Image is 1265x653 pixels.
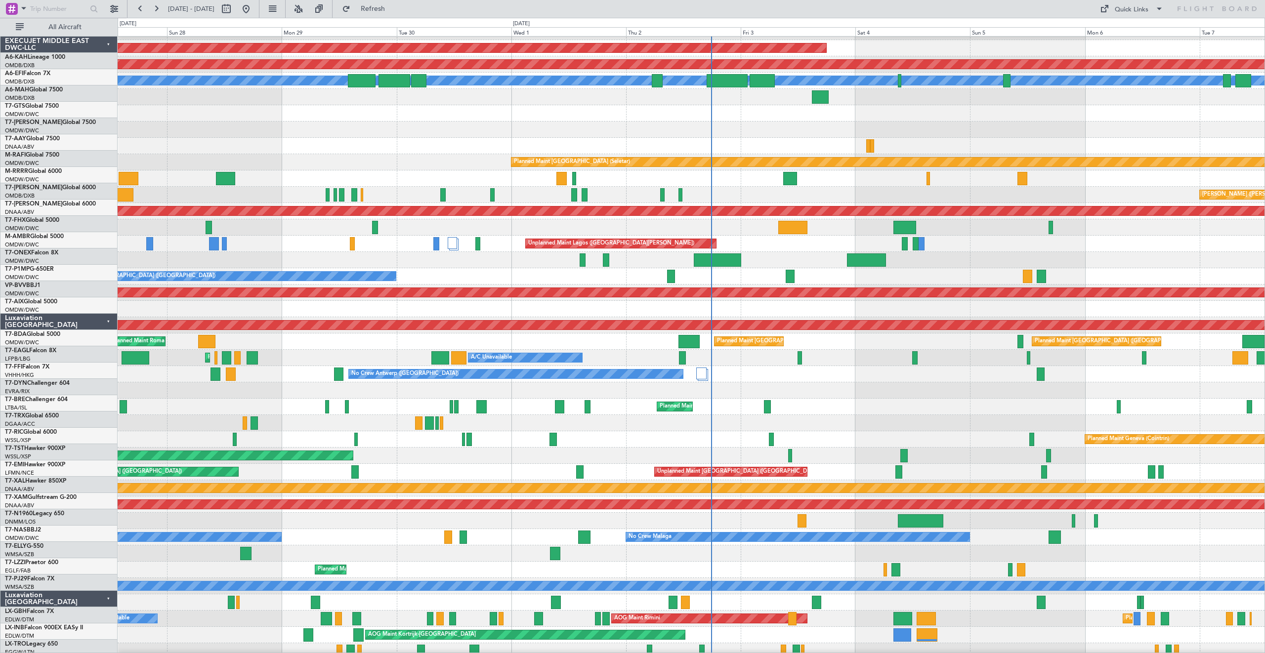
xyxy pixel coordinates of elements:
[717,334,811,349] div: Planned Maint [GEOGRAPHIC_DATA]
[318,562,433,577] div: Planned Maint Kortrijk-[GEOGRAPHIC_DATA]
[5,87,63,93] a: A6-MAHGlobal 7500
[5,103,25,109] span: T7-GTS
[5,185,62,191] span: T7-[PERSON_NAME]
[282,27,396,36] div: Mon 29
[5,54,65,60] a: A6-KAHLineage 1000
[514,155,630,169] div: Planned Maint [GEOGRAPHIC_DATA] (Seletar)
[26,24,104,31] span: All Aircraft
[337,1,397,17] button: Refresh
[55,269,215,284] div: A/C Unavailable [GEOGRAPHIC_DATA] ([GEOGRAPHIC_DATA])
[5,283,41,288] a: VP-BVVBBJ1
[5,217,59,223] a: T7-FHXGlobal 5000
[511,27,626,36] div: Wed 1
[5,527,41,533] a: T7-NASBBJ2
[5,103,59,109] a: T7-GTSGlobal 7500
[5,437,31,444] a: WSSL/XSP
[660,399,731,414] div: Planned Maint Milan (Linate)
[855,27,970,36] div: Sat 4
[741,27,855,36] div: Fri 3
[5,87,29,93] span: A6-MAH
[5,299,57,305] a: T7-AIXGlobal 5000
[5,641,58,647] a: LX-TROLegacy 650
[5,266,54,272] a: T7-P1MPG-650ER
[5,388,30,395] a: EVRA/RIX
[5,201,62,207] span: T7-[PERSON_NAME]
[5,518,36,526] a: DNMM/LOS
[5,168,28,174] span: M-RRRR
[105,334,194,349] div: Unplanned Maint Roma (Ciampino)
[5,201,96,207] a: T7-[PERSON_NAME]Global 6000
[5,413,25,419] span: T7-TRX
[5,176,39,183] a: OMDW/DWC
[5,241,39,248] a: OMDW/DWC
[11,19,107,35] button: All Aircraft
[629,530,672,544] div: No Crew Malaga
[528,236,694,251] div: Unplanned Maint Lagos ([GEOGRAPHIC_DATA][PERSON_NAME])
[5,364,49,370] a: T7-FFIFalcon 7X
[5,143,34,151] a: DNAA/ABV
[5,71,23,77] span: A6-EFI
[5,274,39,281] a: OMDW/DWC
[5,625,83,631] a: LX-INBFalcon 900EX EASy II
[120,20,136,28] div: [DATE]
[5,355,31,363] a: LFPB/LBG
[5,257,39,265] a: OMDW/DWC
[513,20,530,28] div: [DATE]
[5,609,27,614] span: LX-GBH
[970,27,1085,36] div: Sun 5
[5,397,68,403] a: T7-BREChallenger 604
[5,420,35,428] a: DGAA/ACC
[5,348,29,354] span: T7-EAGL
[5,583,34,591] a: WMSA/SZB
[5,234,30,240] span: M-AMBR
[626,27,741,36] div: Thu 2
[5,266,30,272] span: T7-P1MP
[5,299,24,305] span: T7-AIX
[5,511,64,517] a: T7-N1960Legacy 650
[1115,5,1148,15] div: Quick Links
[1126,611,1241,626] div: Planned Maint Kortrijk-[GEOGRAPHIC_DATA]
[5,494,28,500] span: T7-XAM
[5,250,58,256] a: T7-ONEXFalcon 8X
[5,94,35,102] a: OMDB/DXB
[5,185,96,191] a: T7-[PERSON_NAME]Global 6000
[5,152,26,158] span: M-RAFI
[1095,1,1168,17] button: Quick Links
[5,543,43,549] a: T7-ELLYG-550
[5,462,24,468] span: T7-EMI
[352,5,394,12] span: Refresh
[5,446,24,451] span: T7-TST
[5,567,31,574] a: EGLF/FAB
[5,306,39,314] a: OMDW/DWC
[5,413,59,419] a: T7-TRXGlobal 6500
[5,331,27,337] span: T7-BDA
[5,527,27,533] span: T7-NAS
[5,78,35,85] a: OMDB/DXB
[5,429,57,435] a: T7-RICGlobal 6000
[5,494,77,500] a: T7-XAMGulfstream G-200
[30,1,87,16] input: Trip Number
[5,478,66,484] a: T7-XALHawker 850XP
[5,576,27,582] span: T7-PJ29
[5,371,34,379] a: VHHH/HKG
[5,429,23,435] span: T7-RIC
[5,609,54,614] a: LX-GBHFalcon 7X
[1035,334,1190,349] div: Planned Maint [GEOGRAPHIC_DATA] ([GEOGRAPHIC_DATA])
[5,404,27,411] a: LTBA/ISL
[5,111,39,118] a: OMDW/DWC
[5,168,62,174] a: M-RRRRGlobal 6000
[5,576,54,582] a: T7-PJ29Falcon 7X
[5,625,24,631] span: LX-INB
[368,627,476,642] div: AOG Maint Kortrijk-[GEOGRAPHIC_DATA]
[5,534,39,542] a: OMDW/DWC
[168,4,214,13] span: [DATE] - [DATE]
[208,350,364,365] div: Planned Maint [GEOGRAPHIC_DATA] ([GEOGRAPHIC_DATA])
[5,364,22,370] span: T7-FFI
[657,464,820,479] div: Unplanned Maint [GEOGRAPHIC_DATA] ([GEOGRAPHIC_DATA])
[5,331,60,337] a: T7-BDAGlobal 5000
[5,339,39,346] a: OMDW/DWC
[5,632,34,640] a: EDLW/DTM
[5,543,27,549] span: T7-ELLY
[5,380,27,386] span: T7-DYN
[471,350,512,365] div: A/C Unavailable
